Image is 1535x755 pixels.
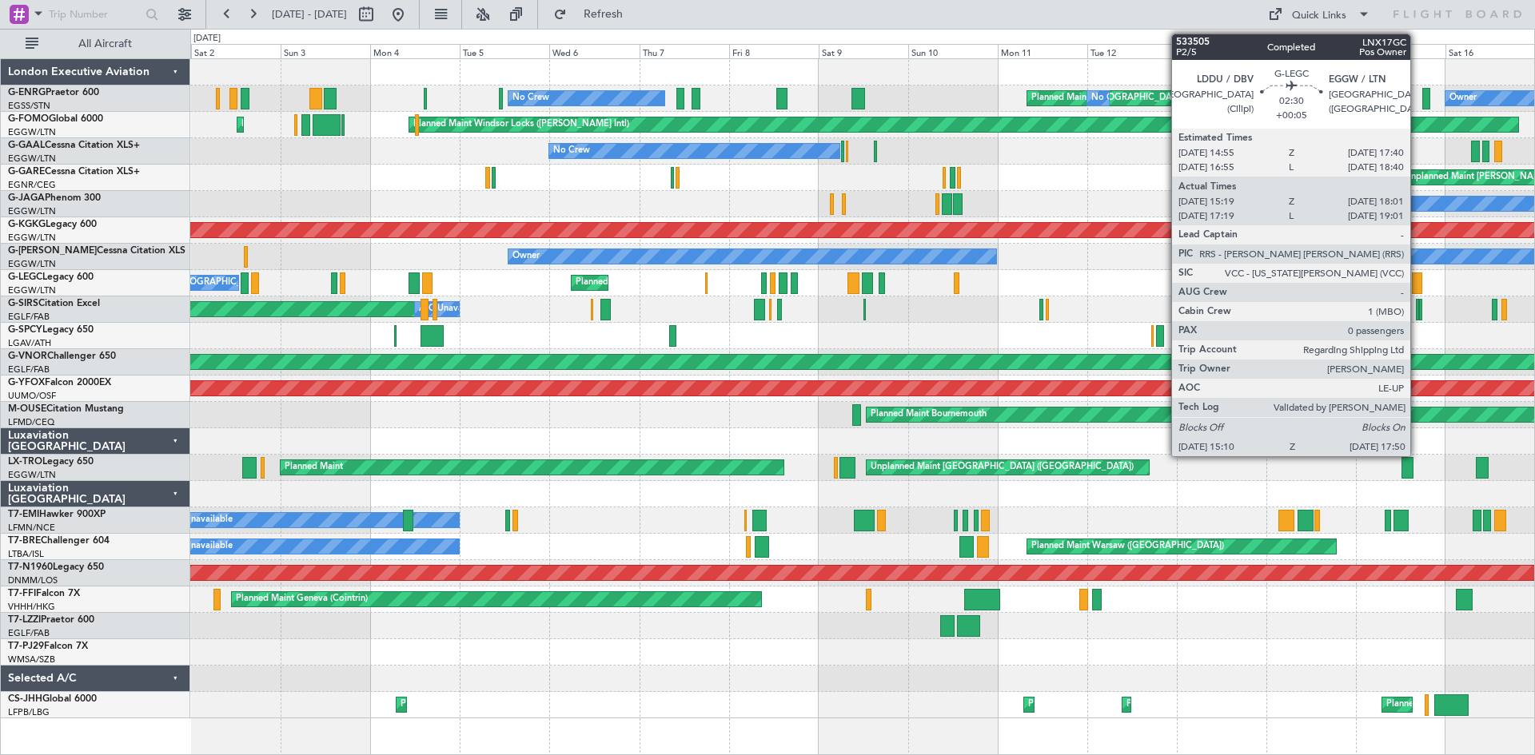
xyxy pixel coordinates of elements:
[1031,86,1283,110] div: Planned Maint [GEOGRAPHIC_DATA] ([GEOGRAPHIC_DATA])
[576,271,827,295] div: Planned Maint [GEOGRAPHIC_DATA] ([GEOGRAPHIC_DATA])
[8,337,51,349] a: LGAV/ATH
[8,325,94,335] a: G-SPCYLegacy 650
[1449,86,1477,110] div: Owner
[8,193,101,203] a: G-JAGAPhenom 300
[193,32,221,46] div: [DATE]
[8,390,56,402] a: UUMO/OSF
[370,44,460,58] div: Mon 4
[285,455,343,479] div: Planned Maint
[8,364,50,376] a: EGLF/FAB
[1445,44,1535,58] div: Sat 16
[18,31,173,57] button: All Aircraft
[8,404,46,414] span: M-OUSE
[1234,271,1270,295] div: No Crew
[8,589,36,598] span: T7-FFI
[191,44,281,58] div: Sat 2
[8,548,44,560] a: LTBA/ISL
[8,100,50,112] a: EGSS/STN
[1177,44,1266,58] div: Wed 13
[908,44,998,58] div: Sun 10
[8,562,53,572] span: T7-N1960
[871,455,1134,479] div: Unplanned Maint [GEOGRAPHIC_DATA] ([GEOGRAPHIC_DATA])
[1266,44,1356,58] div: Thu 14
[1225,297,1477,321] div: Planned Maint [GEOGRAPHIC_DATA] ([GEOGRAPHIC_DATA])
[8,141,45,150] span: G-GAAL
[166,534,233,558] div: A/C Unavailable
[570,9,637,20] span: Refresh
[8,536,41,546] span: T7-BRE
[8,88,99,97] a: G-ENRGPraetor 600
[819,44,908,58] div: Sat 9
[8,654,55,666] a: WMSA/SZB
[8,114,49,124] span: G-FOMO
[1091,86,1128,110] div: No Crew
[8,258,56,270] a: EGGW/LTN
[8,284,56,296] a: EGGW/LTN
[8,167,45,177] span: G-GARE
[8,272,94,282] a: G-LEGCLegacy 600
[8,457,42,467] span: LX-TRO
[8,627,50,639] a: EGLF/FAB
[8,179,56,191] a: EGNR/CEG
[8,126,56,138] a: EGGW/LTN
[272,7,347,22] span: [DATE] - [DATE]
[8,299,38,308] span: G-SIRS
[8,694,97,704] a: CS-JHHGlobal 6000
[1308,139,1366,163] div: Planned Maint
[460,44,549,58] div: Tue 5
[8,246,97,256] span: G-[PERSON_NAME]
[1260,2,1378,27] button: Quick Links
[553,139,590,163] div: No Crew
[413,113,629,137] div: Planned Maint Windsor Locks ([PERSON_NAME] Intl)
[8,536,110,546] a: T7-BREChallenger 604
[8,615,94,625] a: T7-LZZIPraetor 600
[8,574,58,586] a: DNMM/LOS
[871,403,987,427] div: Planned Maint Bournemouth
[8,457,94,467] a: LX-TROLegacy 650
[8,352,47,361] span: G-VNOR
[1349,192,1376,216] div: Owner
[49,2,141,26] input: Trip Number
[8,469,56,481] a: EGGW/LTN
[1031,534,1224,558] div: Planned Maint Warsaw ([GEOGRAPHIC_DATA])
[8,232,56,244] a: EGGW/LTN
[8,352,116,361] a: G-VNORChallenger 650
[998,44,1087,58] div: Mon 11
[8,141,140,150] a: G-GAALCessna Citation XLS+
[8,416,54,428] a: LFMD/CEQ
[1126,693,1378,717] div: Planned Maint [GEOGRAPHIC_DATA] ([GEOGRAPHIC_DATA])
[8,706,50,718] a: LFPB/LBG
[1087,44,1177,58] div: Tue 12
[8,510,106,519] a: T7-EMIHawker 900XP
[8,220,46,229] span: G-KGKG
[549,44,639,58] div: Wed 6
[729,44,819,58] div: Fri 8
[42,38,169,50] span: All Aircraft
[1270,244,1298,268] div: Owner
[8,153,56,165] a: EGGW/LTN
[546,2,642,27] button: Refresh
[1292,8,1346,24] div: Quick Links
[8,615,41,625] span: T7-LZZI
[8,325,42,335] span: G-SPCY
[8,193,45,203] span: G-JAGA
[8,205,56,217] a: EGGW/LTN
[8,167,140,177] a: G-GARECessna Citation XLS+
[8,220,97,229] a: G-KGKGLegacy 600
[8,404,124,414] a: M-OUSECitation Mustang
[106,271,365,295] div: A/C Unavailable [GEOGRAPHIC_DATA] ([GEOGRAPHIC_DATA])
[1356,44,1445,58] div: Fri 15
[8,642,44,651] span: T7-PJ29
[640,44,729,58] div: Thu 7
[8,642,88,651] a: T7-PJ29Falcon 7X
[281,44,370,58] div: Sun 3
[8,589,80,598] a: T7-FFIFalcon 7X
[8,601,55,613] a: VHHH/HKG
[8,88,46,97] span: G-ENRG
[512,86,549,110] div: No Crew
[512,244,540,268] div: Owner
[1028,693,1280,717] div: Planned Maint [GEOGRAPHIC_DATA] ([GEOGRAPHIC_DATA])
[8,299,100,308] a: G-SIRSCitation Excel
[8,694,42,704] span: CS-JHH
[8,114,103,124] a: G-FOMOGlobal 6000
